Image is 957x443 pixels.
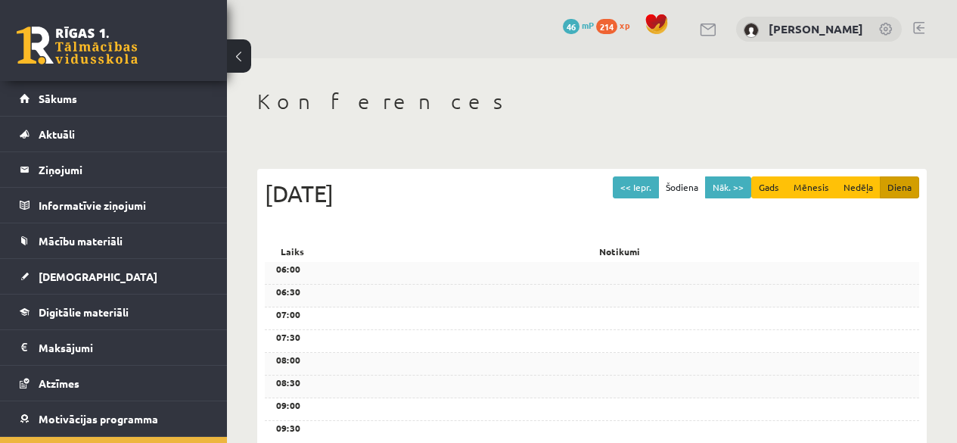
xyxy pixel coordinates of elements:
span: Aktuāli [39,127,75,141]
b: 07:00 [276,308,300,320]
span: 214 [596,19,617,34]
a: [DEMOGRAPHIC_DATA] [20,259,208,294]
button: Šodiena [658,176,706,198]
a: Sākums [20,81,208,116]
a: Aktuāli [20,117,208,151]
span: xp [620,19,629,31]
a: Motivācijas programma [20,401,208,436]
span: mP [582,19,594,31]
div: [DATE] [265,176,919,211]
b: 06:30 [276,285,300,298]
button: << Iepr. [613,176,659,198]
button: Gads [751,176,787,198]
span: Mācību materiāli [39,234,123,248]
legend: Maksājumi [39,330,208,365]
a: Rīgas 1. Tālmācības vidusskola [17,27,138,64]
button: Nedēļa [836,176,881,198]
b: 08:30 [276,376,300,388]
b: 06:00 [276,263,300,275]
span: 46 [563,19,579,34]
b: 09:00 [276,399,300,411]
button: Mēnesis [786,176,837,198]
legend: Ziņojumi [39,152,208,187]
div: Notikumi [319,241,919,262]
b: 09:30 [276,422,300,434]
a: Mācību materiāli [20,223,208,258]
div: Laiks [265,241,319,262]
a: Informatīvie ziņojumi [20,188,208,223]
span: Sākums [39,92,77,105]
b: 07:30 [276,331,300,343]
legend: Informatīvie ziņojumi [39,188,208,223]
span: Motivācijas programma [39,412,158,426]
button: Nāk. >> [705,176,751,198]
h1: Konferences [257,89,927,114]
span: [DEMOGRAPHIC_DATA] [39,270,157,283]
a: 46 mP [563,19,594,31]
a: Ziņojumi [20,152,208,187]
a: [PERSON_NAME] [769,21,863,36]
a: Atzīmes [20,366,208,401]
img: Anna Enija Kozlinska [744,23,759,38]
button: Diena [880,176,919,198]
b: 08:00 [276,354,300,366]
a: 214 xp [596,19,637,31]
span: Atzīmes [39,376,79,390]
a: Maksājumi [20,330,208,365]
span: Digitālie materiāli [39,305,129,319]
a: Digitālie materiāli [20,295,208,329]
